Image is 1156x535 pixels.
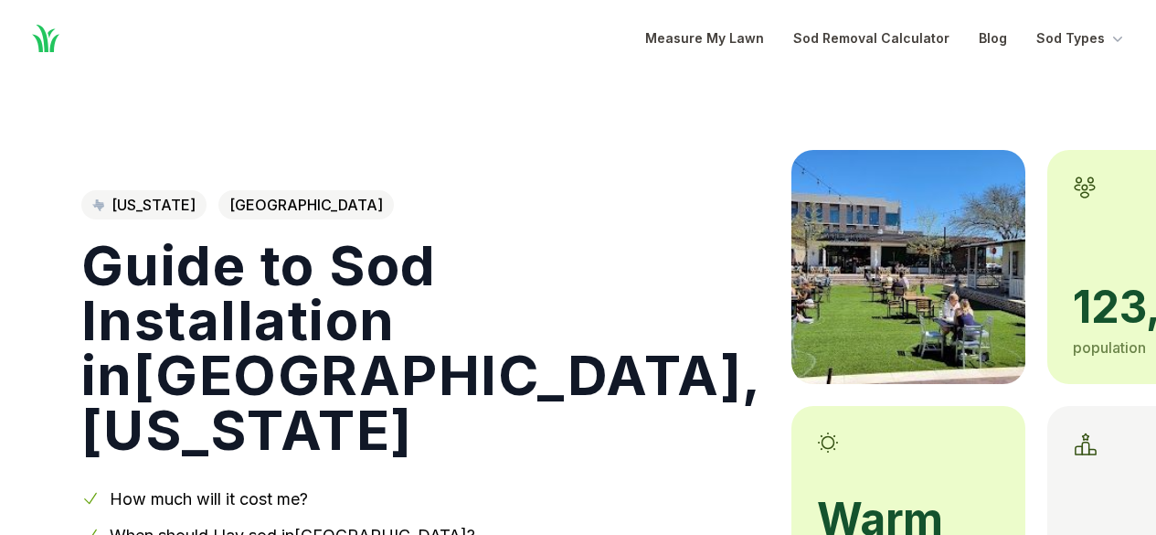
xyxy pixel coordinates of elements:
[81,190,207,219] a: [US_STATE]
[791,150,1025,384] img: A picture of College Station
[1036,27,1127,49] button: Sod Types
[92,199,104,210] img: Texas state outline
[1073,338,1146,357] span: population
[793,27,949,49] a: Sod Removal Calculator
[110,489,308,508] a: How much will it cost me?
[979,27,1007,49] a: Blog
[81,238,762,457] h1: Guide to Sod Installation in [GEOGRAPHIC_DATA] , [US_STATE]
[645,27,764,49] a: Measure My Lawn
[218,190,394,219] span: [GEOGRAPHIC_DATA]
